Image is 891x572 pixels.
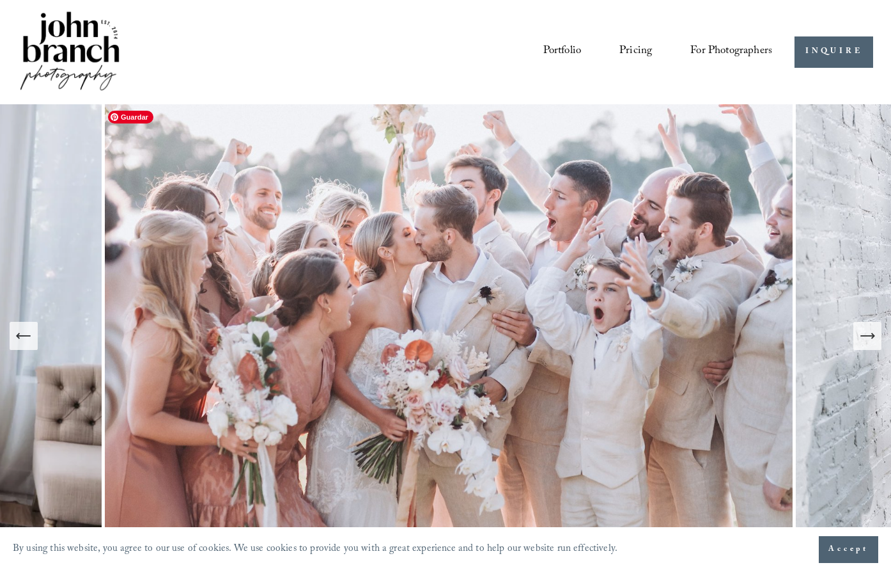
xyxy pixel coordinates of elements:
[543,40,582,64] a: Portfolio
[102,104,796,568] img: A wedding party celebrating outdoors, featuring a bride and groom kissing amidst cheering bridesm...
[10,322,38,350] button: Previous Slide
[828,543,869,556] span: Accept
[619,40,652,64] a: Pricing
[690,40,772,64] a: folder dropdown
[690,41,772,63] span: For Photographers
[819,536,878,563] button: Accept
[794,36,873,68] a: INQUIRE
[18,9,121,95] img: John Branch IV Photography
[853,322,881,350] button: Next Slide
[13,540,617,560] p: By using this website, you agree to our use of cookies. We use cookies to provide you with a grea...
[108,111,153,123] span: Guardar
